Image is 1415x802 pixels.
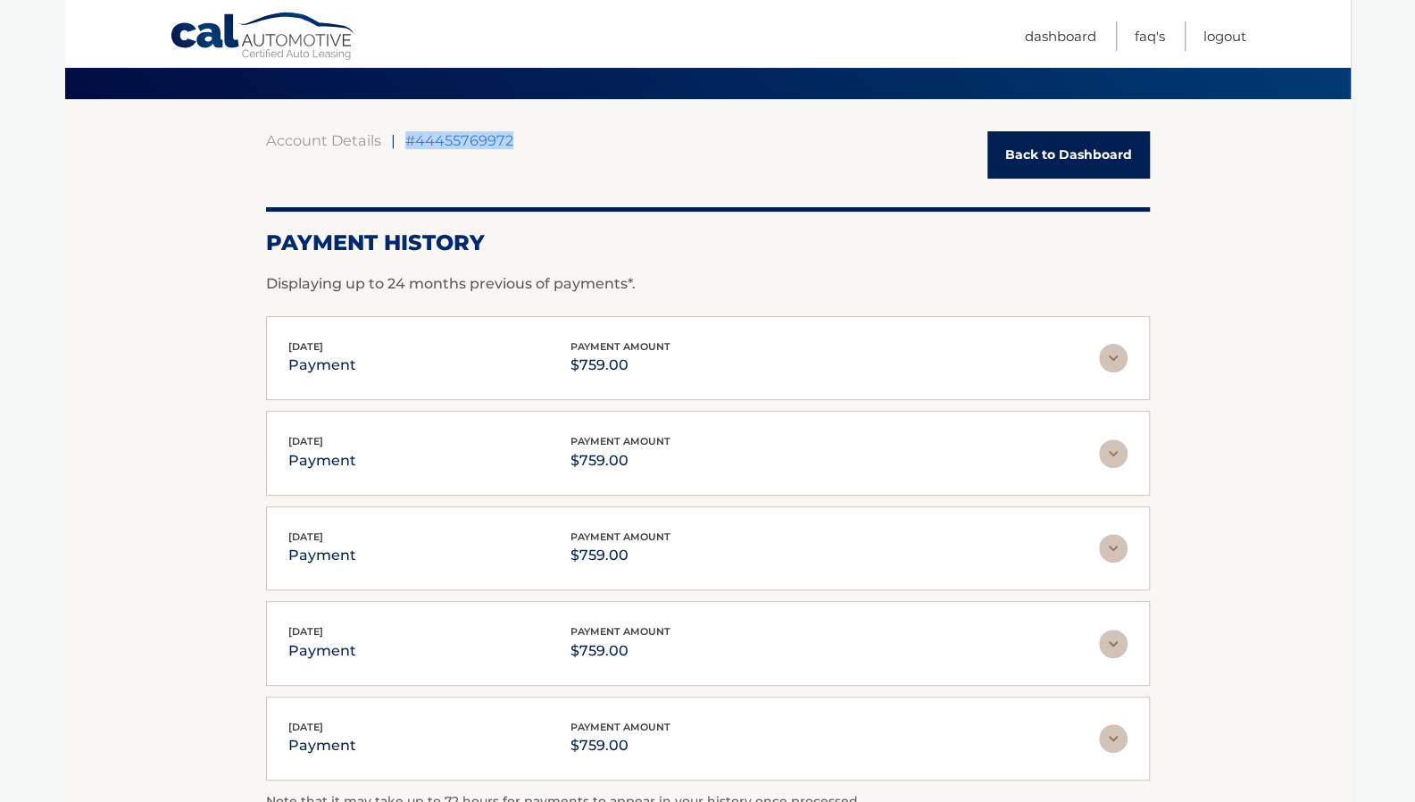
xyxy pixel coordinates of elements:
[288,448,356,473] p: payment
[570,448,670,473] p: $759.00
[288,543,356,568] p: payment
[1099,630,1128,658] img: accordion-rest.svg
[1099,534,1128,563] img: accordion-rest.svg
[1203,21,1246,51] a: Logout
[266,273,1150,295] p: Displaying up to 24 months previous of payments*.
[288,340,323,353] span: [DATE]
[570,435,670,447] span: payment amount
[570,639,670,664] p: $759.00
[170,12,357,63] a: Cal Automotive
[288,530,323,543] span: [DATE]
[570,353,670,378] p: $759.00
[288,435,323,447] span: [DATE]
[288,625,323,638] span: [DATE]
[405,131,513,149] span: #44455769972
[570,340,670,353] span: payment amount
[288,721,323,733] span: [DATE]
[288,353,356,378] p: payment
[1025,21,1096,51] a: Dashboard
[1099,439,1128,468] img: accordion-rest.svg
[288,733,356,758] p: payment
[1099,344,1128,372] img: accordion-rest.svg
[1099,724,1128,753] img: accordion-rest.svg
[570,721,670,733] span: payment amount
[288,639,356,664] p: payment
[570,543,670,568] p: $759.00
[266,230,1150,256] h2: Payment History
[570,733,670,758] p: $759.00
[266,131,381,149] a: Account Details
[1135,21,1165,51] a: FAQ's
[391,131,395,149] span: |
[570,625,670,638] span: payment amount
[987,131,1150,179] a: Back to Dashboard
[570,530,670,543] span: payment amount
